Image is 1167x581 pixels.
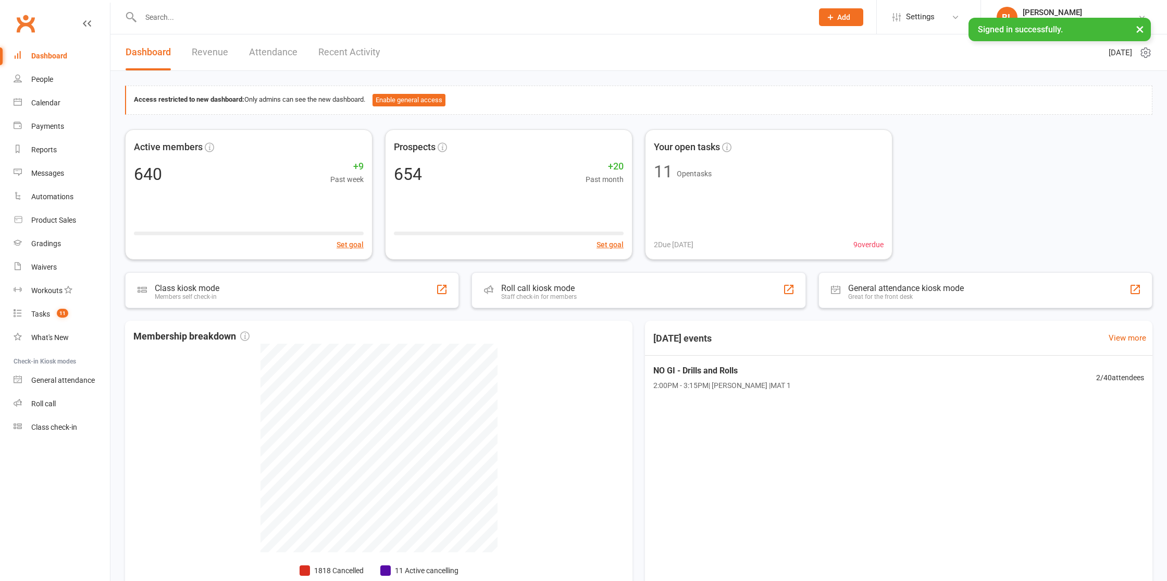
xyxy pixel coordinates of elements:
[31,122,64,130] div: Payments
[31,169,64,177] div: Messages
[31,310,50,318] div: Tasks
[654,239,693,250] span: 2 Due [DATE]
[1131,18,1149,40] button: ×
[31,376,95,384] div: General attendance
[380,565,458,576] li: 11 Active cancelling
[848,283,964,293] div: General attendance kiosk mode
[14,185,110,209] a: Automations
[653,364,791,378] span: NO GI - Drills and Rolls
[848,293,964,300] div: Great for the front desk
[155,293,219,300] div: Members self check-in
[14,91,110,115] a: Calendar
[997,7,1017,28] div: BL
[31,216,76,224] div: Product Sales
[134,95,244,103] strong: Access restricted to new dashboard:
[300,565,364,576] li: 1818 Cancelled
[1096,372,1144,383] span: 2 / 40 attendees
[501,293,577,300] div: Staff check-in for members
[1023,17,1138,27] div: [PERSON_NAME] Brazilian Jiu-Jitsu
[14,115,110,138] a: Payments
[14,162,110,185] a: Messages
[14,232,110,256] a: Gradings
[138,10,805,25] input: Search...
[394,166,422,183] div: 654
[31,75,53,83] div: People
[837,13,850,21] span: Add
[14,138,110,162] a: Reports
[318,34,380,70] a: Recent Activity
[13,10,39,37] a: Clubworx
[330,159,364,174] span: +9
[31,263,57,271] div: Waivers
[31,192,73,201] div: Automations
[134,140,203,155] span: Active members
[906,5,935,29] span: Settings
[14,369,110,392] a: General attendance kiosk mode
[819,8,863,26] button: Add
[31,239,61,248] div: Gradings
[14,279,110,302] a: Workouts
[853,239,884,250] span: 9 overdue
[249,34,297,70] a: Attendance
[192,34,228,70] a: Revenue
[501,283,577,293] div: Roll call kiosk mode
[394,140,436,155] span: Prospects
[31,286,63,295] div: Workouts
[330,174,364,185] span: Past week
[14,416,110,439] a: Class kiosk mode
[586,159,624,174] span: +20
[57,309,68,318] span: 11
[1109,46,1132,59] span: [DATE]
[586,174,624,185] span: Past month
[31,333,69,342] div: What's New
[654,140,720,155] span: Your open tasks
[1109,332,1146,344] a: View more
[31,99,60,107] div: Calendar
[134,94,1144,106] div: Only admins can see the new dashboard.
[654,163,673,180] div: 11
[337,239,364,250] button: Set goal
[14,68,110,91] a: People
[677,170,712,178] span: Open tasks
[31,423,77,431] div: Class check-in
[155,283,219,293] div: Class kiosk mode
[134,166,162,183] div: 640
[645,329,720,348] h3: [DATE] events
[373,94,445,106] button: Enable general access
[14,326,110,349] a: What's New
[14,392,110,416] a: Roll call
[31,146,57,154] div: Reports
[126,34,171,70] a: Dashboard
[653,380,791,391] span: 2:00PM - 3:15PM | [PERSON_NAME] | MAT 1
[31,400,56,408] div: Roll call
[978,25,1063,34] span: Signed in successfully.
[597,239,624,250] button: Set goal
[133,329,250,344] span: Membership breakdown
[1023,8,1138,17] div: [PERSON_NAME]
[14,256,110,279] a: Waivers
[14,209,110,232] a: Product Sales
[14,44,110,68] a: Dashboard
[14,302,110,326] a: Tasks 11
[31,52,67,60] div: Dashboard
